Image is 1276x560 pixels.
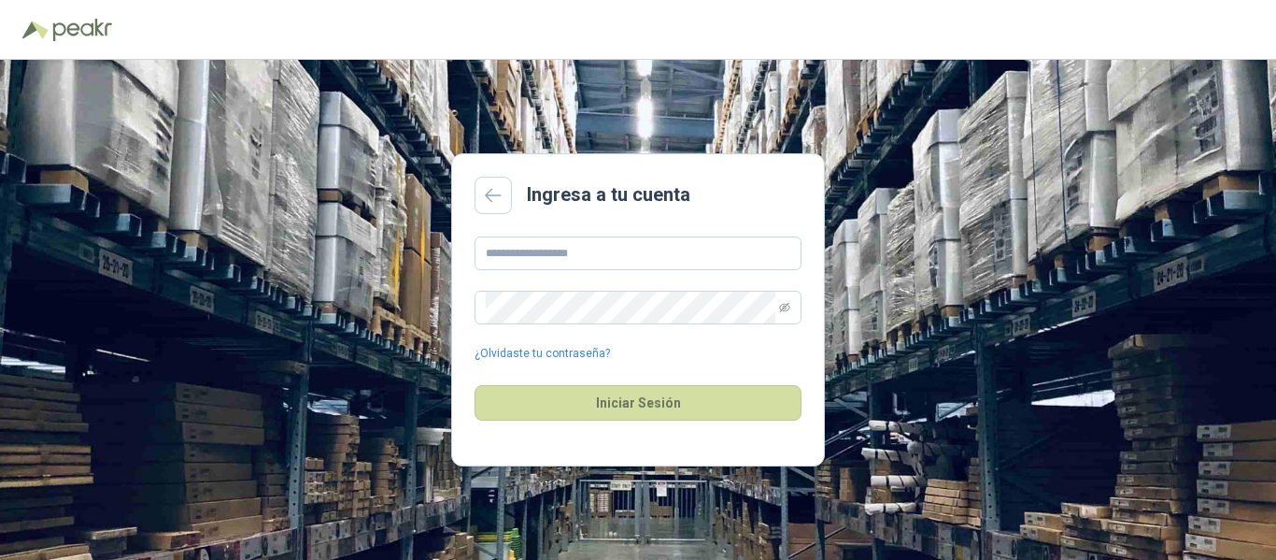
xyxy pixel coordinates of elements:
img: Logo [22,21,49,39]
a: ¿Olvidaste tu contraseña? [475,345,610,363]
span: eye-invisible [779,302,790,313]
h2: Ingresa a tu cuenta [527,180,690,209]
img: Peakr [52,19,112,41]
button: Iniciar Sesión [475,385,801,421]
